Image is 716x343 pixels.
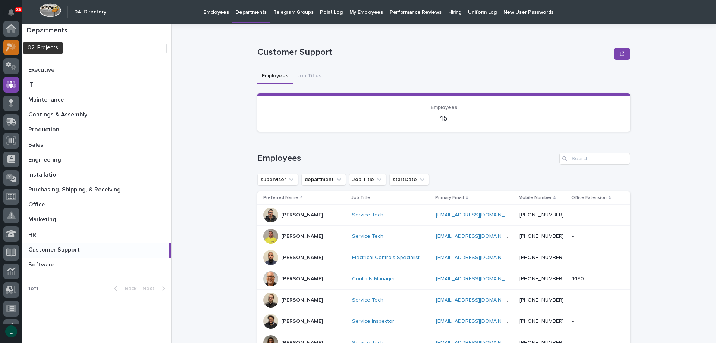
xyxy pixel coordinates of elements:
p: Office [28,200,46,208]
a: HRHR [22,228,171,243]
button: Notifications [3,4,19,20]
p: Installation [28,170,61,178]
a: Service Tech [352,297,383,303]
a: ITIT [22,78,171,93]
span: Back [120,286,136,291]
h1: Departments [27,27,167,35]
p: Executive [28,65,56,74]
p: - [572,317,575,325]
button: supervisor [257,174,298,185]
p: Production [28,125,61,133]
p: Job Title [351,194,370,202]
tr: [PERSON_NAME]Electrical Controls Specialist [EMAIL_ADDRESS][DOMAIN_NAME] [PHONE_NUMBER]-- [257,247,630,268]
p: [PERSON_NAME] [281,233,323,240]
p: [PERSON_NAME] [281,255,323,261]
a: [PHONE_NUMBER] [519,234,564,239]
p: [PERSON_NAME] [281,276,323,282]
p: Software [28,260,56,268]
p: 1490 [572,274,585,282]
p: 15 [266,114,621,123]
p: Primary Email [435,194,464,202]
button: Next [139,285,171,292]
a: [PHONE_NUMBER] [519,212,564,218]
h2: 04. Directory [74,9,106,15]
tr: [PERSON_NAME]Service Tech [EMAIL_ADDRESS][DOMAIN_NAME] [PHONE_NUMBER]-- [257,226,630,247]
p: Sales [28,140,45,149]
button: users-avatar [3,324,19,339]
input: Search [559,153,630,165]
button: Back [108,285,139,292]
p: Mobile Number [519,194,552,202]
a: [EMAIL_ADDRESS][DOMAIN_NAME] [436,297,520,303]
a: ExecutiveExecutive [22,63,171,78]
p: Customer Support [257,47,611,58]
button: Job Title [349,174,386,185]
p: 1 of 1 [22,280,44,298]
a: OfficeOffice [22,198,171,213]
a: [EMAIL_ADDRESS][DOMAIN_NAME] [436,276,520,281]
p: Engineering [28,155,63,163]
button: Job Titles [293,69,326,84]
p: - [572,253,575,261]
a: InstallationInstallation [22,168,171,183]
p: - [572,211,575,218]
a: ProductionProduction [22,123,171,138]
p: Office Extension [571,194,607,202]
a: Controls Manager [352,276,395,282]
a: [PHONE_NUMBER] [519,276,564,281]
a: Customer SupportCustomer Support [22,243,171,258]
p: [PERSON_NAME] [281,212,323,218]
p: Coatings & Assembly [28,110,89,118]
p: Customer Support [28,245,81,253]
a: [PHONE_NUMBER] [519,319,564,324]
input: Search [27,43,167,54]
span: Next [142,286,159,291]
h1: Employees [257,153,556,164]
p: - [572,296,575,303]
tr: [PERSON_NAME]Service Tech [EMAIL_ADDRESS][DOMAIN_NAME] [PHONE_NUMBER]-- [257,290,630,311]
p: IT [28,80,35,88]
p: HR [28,230,38,238]
a: [EMAIL_ADDRESS][DOMAIN_NAME] [436,212,520,218]
p: Marketing [28,215,58,223]
a: [EMAIL_ADDRESS][DOMAIN_NAME] [436,319,520,324]
p: [PERSON_NAME] [281,318,323,325]
a: Coatings & AssemblyCoatings & Assembly [22,108,171,123]
div: Notifications35 [9,9,19,21]
a: [EMAIL_ADDRESS][DOMAIN_NAME] [436,234,520,239]
span: Employees [431,105,457,110]
a: [PHONE_NUMBER] [519,297,564,303]
p: Preferred Name [263,194,298,202]
a: Electrical Controls Specialist [352,255,420,261]
p: [PERSON_NAME] [281,297,323,303]
a: SoftwareSoftware [22,258,171,273]
a: [PHONE_NUMBER] [519,255,564,260]
a: Service Tech [352,233,383,240]
p: Purchasing, Shipping, & Receiving [28,185,122,193]
a: SalesSales [22,138,171,153]
button: startDate [389,174,429,185]
tr: [PERSON_NAME]Controls Manager [EMAIL_ADDRESS][DOMAIN_NAME] [PHONE_NUMBER]14901490 [257,268,630,290]
button: Employees [257,69,293,84]
a: MarketingMarketing [22,213,171,228]
p: Maintenance [28,95,65,103]
a: Purchasing, Shipping, & ReceivingPurchasing, Shipping, & Receiving [22,183,171,198]
a: EngineeringEngineering [22,153,171,168]
tr: [PERSON_NAME]Service Tech [EMAIL_ADDRESS][DOMAIN_NAME] [PHONE_NUMBER]-- [257,205,630,226]
a: Service Inspector [352,318,394,325]
a: MaintenanceMaintenance [22,93,171,108]
img: Workspace Logo [39,3,61,17]
a: [EMAIL_ADDRESS][DOMAIN_NAME] [436,255,520,260]
tr: [PERSON_NAME]Service Inspector [EMAIL_ADDRESS][DOMAIN_NAME] [PHONE_NUMBER]-- [257,311,630,332]
a: Service Tech [352,212,383,218]
button: department [301,174,346,185]
p: - [572,232,575,240]
p: 35 [16,7,21,12]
